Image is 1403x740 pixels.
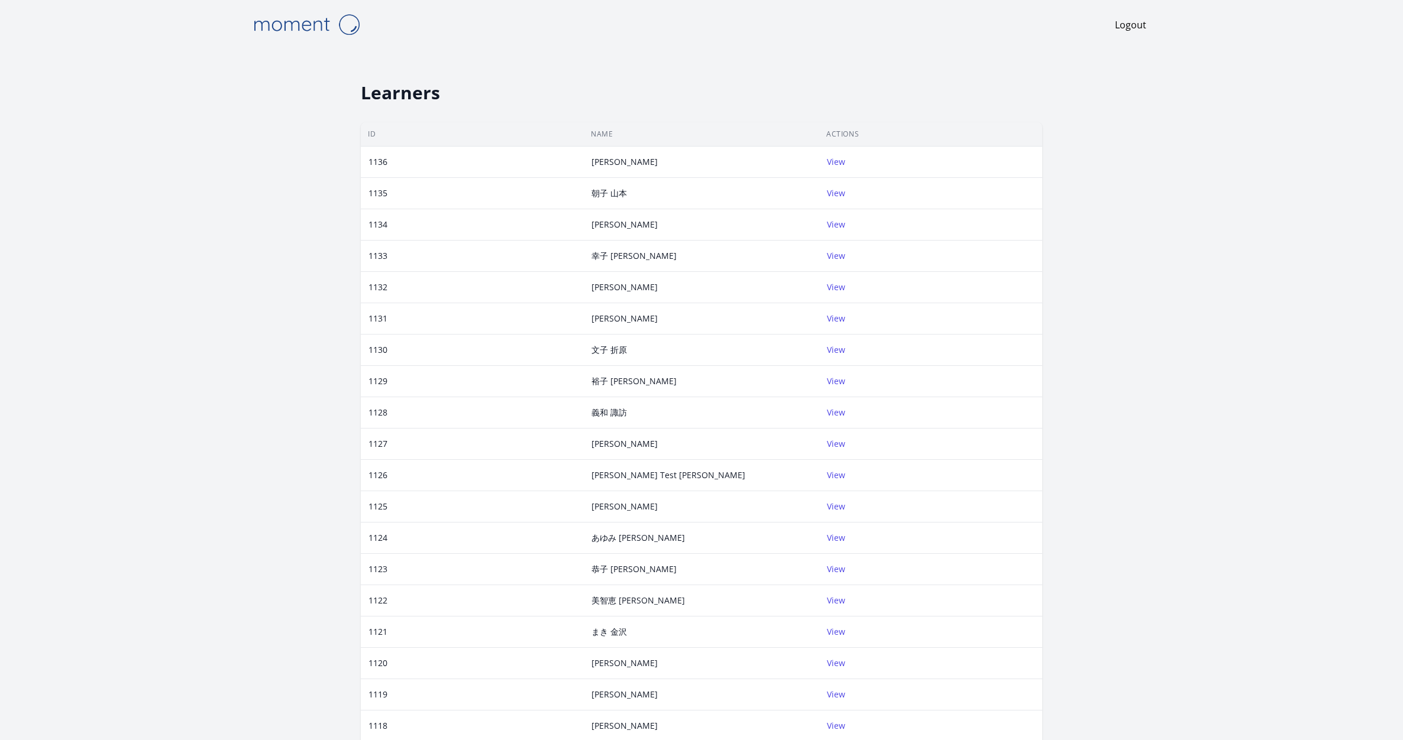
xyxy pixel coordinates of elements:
[827,219,845,230] a: View
[584,626,634,638] div: まき 金沢
[361,595,395,606] div: 1122
[827,501,845,512] a: View
[827,626,845,637] a: View
[361,407,395,418] div: 1128
[361,156,395,168] div: 1136
[827,187,845,199] a: View
[584,313,665,324] div: [PERSON_NAME]
[584,563,684,575] div: 恭子 [PERSON_NAME]
[361,82,1042,103] h2: Learners
[584,344,634,356] div: 文子 折原
[827,438,845,449] a: View
[827,563,845,575] a: View
[584,281,665,293] div: [PERSON_NAME]
[361,720,395,732] div: 1118
[584,375,684,387] div: 裕子 [PERSON_NAME]
[827,313,845,324] a: View
[361,438,395,450] div: 1127
[584,407,634,418] div: 義和 諏訪
[584,438,665,450] div: [PERSON_NAME]
[584,469,752,481] div: [PERSON_NAME] Test [PERSON_NAME]
[584,250,684,262] div: 幸子 [PERSON_NAME]
[361,281,395,293] div: 1132
[361,532,395,544] div: 1124
[827,407,845,418] a: View
[827,595,845,606] a: View
[361,375,395,387] div: 1129
[361,187,395,199] div: 1135
[361,689,395,700] div: 1119
[247,9,366,40] img: Moment
[584,122,819,147] th: Name
[584,532,692,544] div: あゆみ [PERSON_NAME]
[361,219,395,231] div: 1134
[827,532,845,543] a: View
[361,313,395,324] div: 1131
[827,375,845,387] a: View
[827,281,845,293] a: View
[827,657,845,668] a: View
[827,156,845,167] a: View
[584,187,634,199] div: 朝子 山本
[1115,18,1146,32] a: Logout
[361,657,395,669] div: 1120
[361,626,395,638] div: 1121
[361,563,395,575] div: 1123
[584,219,665,231] div: [PERSON_NAME]
[827,250,845,261] a: View
[827,344,845,355] a: View
[361,122,584,147] th: ID
[584,595,692,606] div: 美智恵 [PERSON_NAME]
[584,156,665,168] div: [PERSON_NAME]
[361,250,395,262] div: 1133
[361,501,395,512] div: 1125
[827,469,845,481] a: View
[827,720,845,731] a: View
[584,657,665,669] div: [PERSON_NAME]
[361,469,395,481] div: 1126
[827,689,845,700] a: View
[584,720,665,732] div: [PERSON_NAME]
[584,689,665,700] div: [PERSON_NAME]
[584,501,665,512] div: [PERSON_NAME]
[361,344,395,356] div: 1130
[819,122,1042,147] th: Actions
